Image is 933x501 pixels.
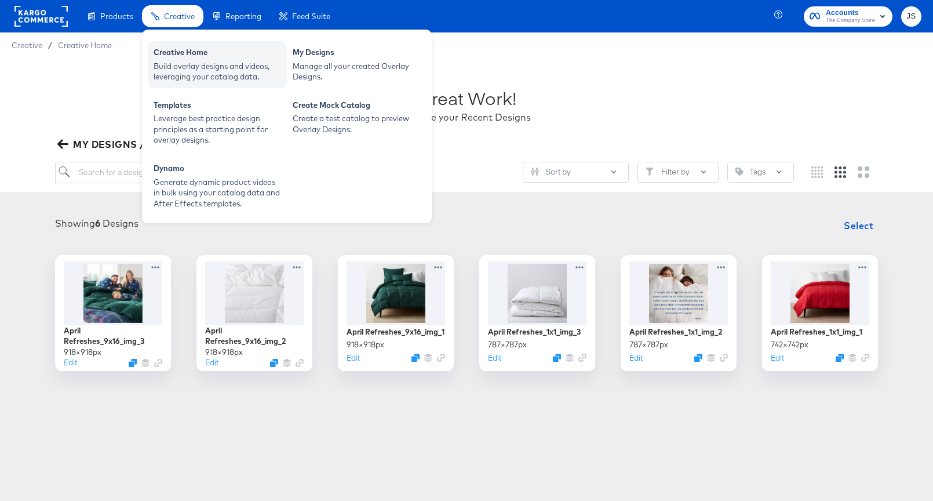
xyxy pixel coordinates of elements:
div: April Refreshes_9x16_img_1918×918pxEditDuplicate [338,255,454,371]
div: Showing Designs [55,217,139,230]
span: Creative [12,41,42,50]
span: JS [906,10,917,23]
button: Edit [347,353,360,364]
span: / [42,41,58,50]
div: Explore your Recent Designs [402,111,531,124]
div: April Refreshes_1x1_img_3787×787pxEditDuplicate [479,255,595,371]
div: April Refreshes_1x1_img_1742×742pxEditDuplicate [762,255,878,371]
button: TagTags [727,162,794,183]
svg: Link [578,354,586,362]
div: April Refreshes_1x1_img_3 [488,326,581,337]
div: April Refreshes_1x1_img_1 [771,326,862,337]
button: FilterFilter by [637,162,719,183]
button: Edit [205,357,218,368]
a: Creative Home [58,41,112,50]
div: April Refreshes_9x16_img_3 [64,325,162,347]
svg: Tag [735,168,744,176]
svg: Duplicate [836,354,844,362]
span: Reporting [225,12,261,21]
svg: Filter [646,168,654,176]
span: Creative [164,12,195,21]
div: April Refreshes_9x16_img_1 [347,326,444,337]
div: Great Work! [417,86,516,111]
button: MY DESIGNS /CP-9821 - April Refreshes - CPV [55,136,300,153]
svg: Link [861,354,869,362]
span: Select [844,217,873,234]
div: April Refreshes_1x1_img_2 [629,326,722,337]
button: SlidersSort by [523,162,629,183]
div: April Refreshes_9x16_img_3918×918pxEditDuplicate [55,255,171,371]
svg: Large grid [858,166,869,178]
svg: Link [720,354,728,362]
svg: Small grid [811,166,823,178]
div: April Refreshes_9x16_img_2 [205,325,304,347]
button: AccountsThe Company Store [804,6,892,27]
button: Edit [488,353,501,364]
button: JS [901,6,921,27]
strong: 6 [95,217,100,229]
svg: Link [154,359,162,367]
div: April Refreshes_1x1_img_2787×787pxEditDuplicate [621,255,737,371]
svg: Duplicate [411,354,420,362]
div: 918 × 918 px [347,339,384,350]
button: Edit [629,353,643,364]
div: April Refreshes_9x16_img_2918×918pxEditDuplicate [196,255,312,371]
svg: Sliders [531,168,539,176]
span: Feed Suite [292,12,330,21]
button: Edit [771,353,784,364]
svg: Duplicate [270,359,278,367]
div: 787 × 787 px [629,339,668,350]
svg: Link [437,354,445,362]
button: Edit [64,357,77,368]
div: 742 × 742 px [771,339,808,350]
div: 918 × 918 px [205,347,243,358]
span: MY DESIGNS /CP-9821 - April Refreshes - CPV [60,136,296,153]
span: The Company Store [826,16,875,26]
svg: Duplicate [694,354,702,362]
input: Search for a design [55,162,285,183]
span: Accounts [826,7,875,19]
svg: Link [296,359,304,367]
div: 787 × 787 px [488,339,527,350]
button: Select [839,214,878,237]
span: Products [100,12,133,21]
div: 918 × 918 px [64,347,101,358]
svg: Duplicate [553,354,561,362]
svg: Medium grid [834,166,846,178]
svg: Duplicate [129,359,137,367]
